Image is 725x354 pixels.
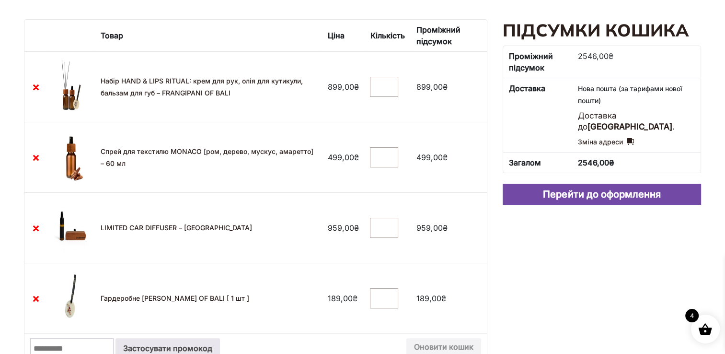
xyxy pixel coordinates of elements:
a: Гардеробне [PERSON_NAME] OF BALI [ 1 шт ] [101,294,249,302]
a: Видалити Спрей для текстилю MONACO [ром, дерево, мускус, амаретто] - 60 мл з кошика [30,152,42,163]
th: Товар [95,20,322,51]
h2: Підсумки кошика [503,19,701,42]
span: Нова пошта (за тарифами нової пошти) [578,84,682,105]
input: Кількість товару [370,218,398,238]
a: Зміна адреси [578,136,634,148]
a: LIMITED CAR DIFFUSER – [GEOGRAPHIC_DATA] [101,224,252,232]
th: Проміжний підсумок [503,46,572,78]
input: Кількість товару [370,77,398,97]
strong: [GEOGRAPHIC_DATA] [587,122,672,131]
th: Доставка [503,78,572,153]
span: ₴ [352,294,357,303]
bdi: 499,00 [416,153,447,162]
a: Видалити Гардеробне саше FRANGIPANI OF BALI [ 1 шт ] з кошика [30,293,42,304]
bdi: 189,00 [327,294,357,303]
span: ₴ [441,294,446,303]
span: ₴ [354,153,358,162]
a: Набір HAND & LIPS RITUAL: крем для рук, олія для кутикули, бальзам для губ – FRANGIPANI OF BALI [101,77,303,97]
bdi: 959,00 [327,223,358,233]
bdi: 899,00 [327,82,358,92]
span: ₴ [442,223,447,233]
th: Загалом [503,152,572,173]
th: Проміжний підсумок [410,20,486,51]
a: Перейти до оформлення [503,184,701,205]
a: Видалити Набір HAND & LIPS RITUAL: крем для рук, олія для кутикули, бальзам для губ - FRANGIPANI ... [30,81,42,93]
bdi: 899,00 [416,82,447,92]
span: ₴ [354,223,358,233]
span: ₴ [609,158,614,167]
p: Доставка до . [578,110,695,133]
a: Видалити LIMITED CAR DIFFUSER - MONACO з кошика [30,222,42,234]
th: Ціна [322,20,364,51]
span: ₴ [442,153,447,162]
a: Спрей для текстилю MONACO [ром, дерево, мускус, амаретто] – 60 мл [101,147,313,167]
bdi: 959,00 [416,223,447,233]
th: Кількість [364,20,410,51]
input: Кількість товару [370,288,398,308]
input: Кількість товару [370,147,398,167]
bdi: 2546,00 [578,158,614,167]
span: ₴ [354,82,358,92]
span: ₴ [609,51,613,61]
bdi: 2546,00 [578,51,613,61]
span: 4 [685,309,699,322]
bdi: 499,00 [327,153,358,162]
bdi: 189,00 [416,294,446,303]
span: ₴ [442,82,447,92]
